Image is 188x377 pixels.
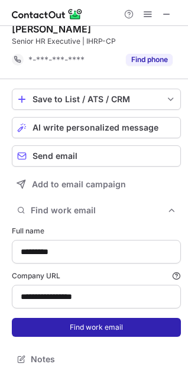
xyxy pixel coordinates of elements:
[12,145,181,167] button: Send email
[12,117,181,138] button: AI write personalized message
[12,7,83,21] img: ContactOut v5.3.10
[31,354,176,365] span: Notes
[12,202,181,219] button: Find work email
[126,54,173,66] button: Reveal Button
[33,151,77,161] span: Send email
[12,89,181,110] button: save-profile-one-click
[33,123,158,132] span: AI write personalized message
[12,23,91,35] div: [PERSON_NAME]
[12,351,181,368] button: Notes
[33,95,160,104] div: Save to List / ATS / CRM
[12,226,181,236] label: Full name
[12,271,181,281] label: Company URL
[32,180,126,189] span: Add to email campaign
[12,174,181,195] button: Add to email campaign
[31,205,167,216] span: Find work email
[12,318,181,337] button: Find work email
[12,36,181,47] div: Senior HR Executive | IHRP-CP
